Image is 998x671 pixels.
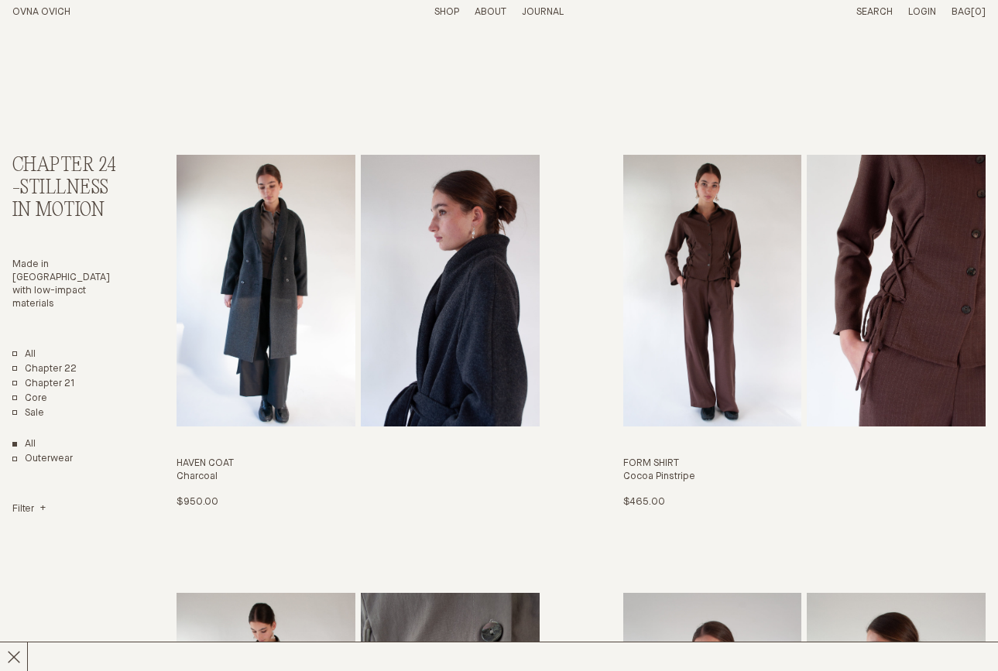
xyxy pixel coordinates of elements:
[12,392,47,406] a: Core
[12,378,75,391] a: Chapter 21
[177,457,539,471] h3: Haven Coat
[12,259,110,309] span: Made in [GEOGRAPHIC_DATA] with low-impact materials
[623,155,802,426] img: Form Shirt
[623,155,986,509] a: Form Shirt
[908,7,936,17] a: Login
[12,155,123,221] h2: Chapter 24 -Stillness in Motion
[522,7,564,17] a: Journal
[856,7,893,17] a: Search
[177,497,218,507] span: $950.00
[177,155,539,509] a: Haven Coat
[12,503,46,516] summary: Filter
[623,497,665,507] span: $465.00
[12,348,36,361] a: All
[12,7,70,17] a: Home
[623,471,986,484] h4: Cocoa Pinstripe
[177,471,539,484] h4: Charcoal
[12,453,73,466] a: Outerwear
[434,7,459,17] a: Shop
[12,438,36,451] a: Show All
[971,7,986,17] span: [0]
[12,407,44,420] a: Sale
[177,155,355,426] img: Haven Coat
[12,363,77,376] a: Chapter 22
[623,457,986,471] h3: Form Shirt
[952,7,971,17] span: Bag
[475,6,506,19] summary: About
